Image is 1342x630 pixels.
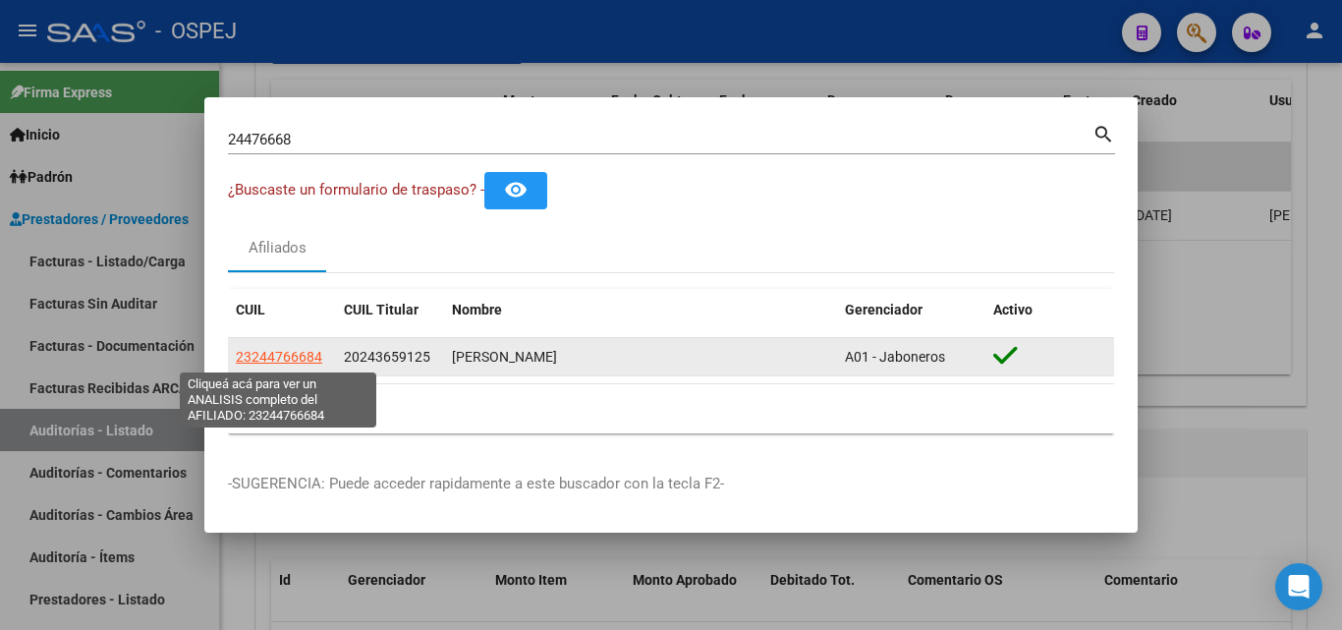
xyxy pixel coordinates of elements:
p: -SUGERENCIA: Puede acceder rapidamente a este buscador con la tecla F2- [228,473,1114,495]
div: Afiliados [249,237,307,259]
span: Gerenciador [845,302,923,317]
datatable-header-cell: Nombre [444,289,837,331]
span: CUIL [236,302,265,317]
span: Activo [993,302,1033,317]
mat-icon: search [1092,121,1115,144]
datatable-header-cell: Gerenciador [837,289,985,331]
span: 20243659125 [344,349,430,365]
span: A01 - Jaboneros [845,349,945,365]
mat-icon: remove_red_eye [504,178,528,201]
datatable-header-cell: CUIL [228,289,336,331]
span: CUIL Titular [344,302,419,317]
datatable-header-cell: Activo [985,289,1114,331]
div: [PERSON_NAME] [452,346,829,369]
span: ¿Buscaste un formulario de traspaso? - [228,181,484,199]
div: Open Intercom Messenger [1275,563,1322,610]
datatable-header-cell: CUIL Titular [336,289,444,331]
span: Nombre [452,302,502,317]
span: 23244766684 [236,349,322,365]
div: 1 total [228,384,1114,433]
